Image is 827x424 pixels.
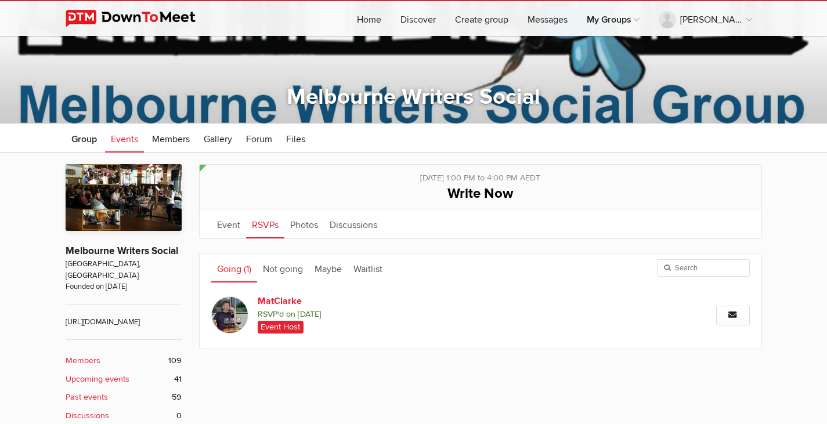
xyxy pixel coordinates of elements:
[257,253,309,282] a: Not going
[324,209,383,238] a: Discussions
[176,409,182,422] span: 0
[66,409,109,422] b: Discussions
[66,245,178,257] a: Melbourne Writers Social
[111,133,138,145] span: Events
[66,259,182,281] span: [GEOGRAPHIC_DATA], [GEOGRAPHIC_DATA]
[66,281,182,292] span: Founded on [DATE]
[657,259,750,277] input: Search
[280,124,311,153] a: Files
[66,10,214,27] img: DownToMeet
[66,391,108,404] b: Past events
[244,263,251,275] span: (1)
[105,124,144,153] a: Events
[66,373,129,386] b: Upcoming events
[211,209,246,238] a: Event
[287,84,540,110] a: Melbourne Writers Social
[518,1,577,36] a: Messages
[66,354,100,367] b: Members
[348,1,391,36] a: Home
[284,209,324,238] a: Photos
[446,1,518,36] a: Create group
[246,133,272,145] span: Forum
[66,391,182,404] a: Past events 59
[174,373,182,386] span: 41
[71,133,97,145] span: Group
[204,133,232,145] span: Gallery
[240,124,278,153] a: Forum
[168,354,182,367] span: 109
[211,296,248,334] img: MatClarke
[258,294,456,308] a: MatClarke
[577,1,649,36] a: My Groups
[66,164,182,231] img: Melbourne Writers Social
[211,253,257,282] a: Going (1)
[66,305,182,328] span: [URL][DOMAIN_NAME]
[146,124,196,153] a: Members
[298,309,322,319] i: [DATE]
[391,1,445,36] a: Discover
[286,133,305,145] span: Files
[258,308,588,321] span: RSVP'd on
[309,253,348,282] a: Maybe
[66,373,182,386] a: Upcoming events 41
[152,133,190,145] span: Members
[211,165,750,184] div: [DATE] 1:00 PM to 4:00 PM AEDT
[198,124,238,153] a: Gallery
[246,209,284,238] a: RSVPs
[258,321,304,334] span: Event Host
[66,354,182,367] a: Members 109
[649,1,761,36] a: [PERSON_NAME]
[348,253,388,282] a: Waitlist
[66,124,103,153] a: Group
[172,391,182,404] span: 59
[447,185,513,202] span: Write Now
[66,409,182,422] a: Discussions 0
